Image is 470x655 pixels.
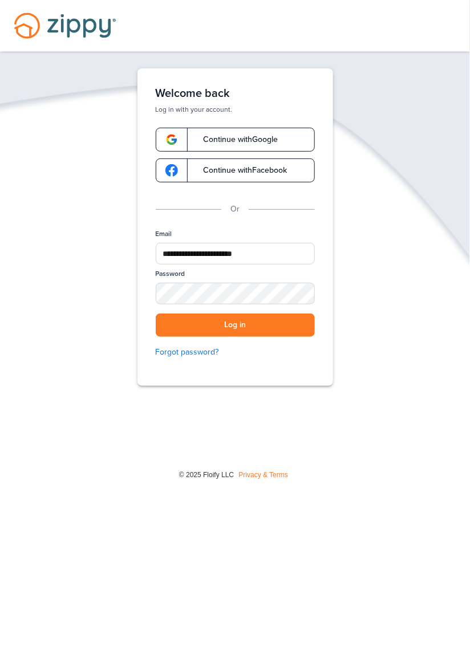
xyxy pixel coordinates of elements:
input: Email [156,243,315,265]
h1: Welcome back [156,87,315,100]
input: Password [156,283,315,304]
label: Password [156,269,185,279]
a: google-logoContinue withGoogle [156,128,315,152]
a: Forgot password? [156,346,315,359]
p: Or [230,203,240,215]
button: Log in [156,314,315,337]
img: google-logo [165,164,178,177]
span: Continue with Facebook [192,166,287,174]
p: Log in with your account. [156,105,315,114]
a: Privacy & Terms [239,471,288,479]
span: © 2025 Floify LLC [179,471,234,479]
span: Continue with Google [192,136,278,144]
img: google-logo [165,133,178,146]
a: google-logoContinue withFacebook [156,158,315,182]
label: Email [156,229,172,239]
